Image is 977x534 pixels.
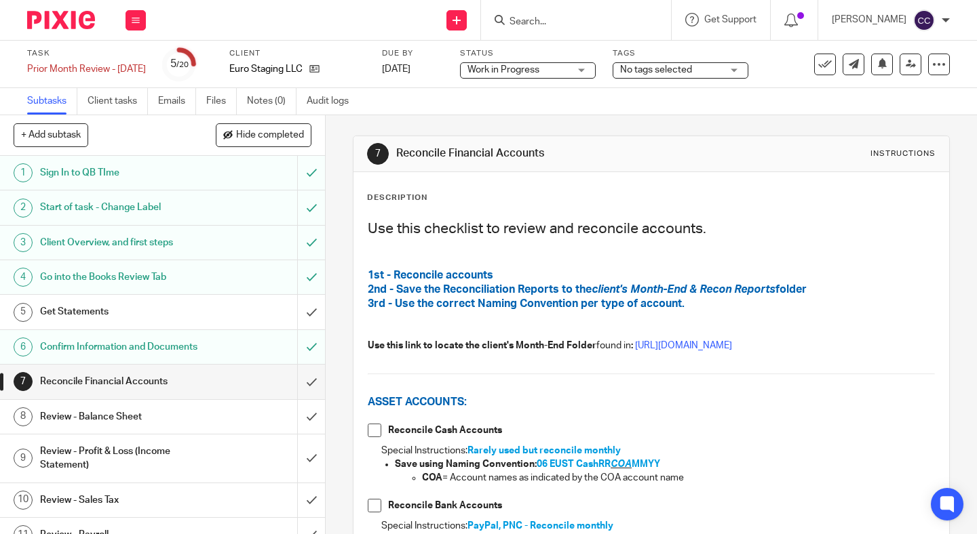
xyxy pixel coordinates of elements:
[635,341,732,350] a: [URL][DOMAIN_NAME]
[381,444,935,457] p: Special Instructions:
[206,88,237,115] a: Files
[467,446,621,455] span: Rarely used but reconcile monthly
[40,407,203,427] h1: Review - Balance Sheet
[870,148,936,159] div: Instructions
[14,163,33,182] div: 1
[170,56,189,72] div: 5
[14,407,33,426] div: 8
[368,341,596,350] strong: Use this link to locate the client's Month-End Folder
[14,233,33,252] div: 3
[14,123,88,146] button: + Add subtask
[27,88,77,115] a: Subtasks
[216,123,311,146] button: Hide completed
[40,267,203,287] h1: Go into the Books Review Tab
[382,48,443,59] label: Due by
[27,48,146,59] label: Task
[537,459,611,469] span: 06 EUST CashRR
[368,284,592,295] span: 2nd - Save the Reconciliation Reports to the
[236,130,304,141] span: Hide completed
[14,372,33,391] div: 7
[247,88,296,115] a: Notes (0)
[704,15,756,24] span: Get Support
[611,459,632,469] span: COA
[631,341,633,350] strong: :
[832,13,906,26] p: [PERSON_NAME]
[508,16,630,28] input: Search
[422,471,935,485] p: = Account names as indicated by the COA account name
[368,298,685,309] span: 3rd - Use the correct Naming Convention per type of account.
[592,284,775,295] span: client's Month-End & Recon Reports
[88,88,148,115] a: Client tasks
[388,426,502,435] strong: Reconcile Cash Accounts
[913,9,935,31] img: svg%3E
[613,48,748,59] label: Tags
[367,143,389,165] div: 7
[14,199,33,218] div: 2
[620,65,692,75] span: No tags selected
[40,232,203,253] h1: Client Overview, and first steps
[368,396,467,407] span: ASSET ACCOUNTS:
[40,337,203,357] h1: Confirm Information and Documents
[367,192,427,203] p: Description
[40,371,203,392] h1: Reconcile Financial Accounts
[775,284,807,295] span: folder
[396,146,681,161] h1: Reconcile Financial Accounts
[382,64,410,74] span: [DATE]
[40,197,203,218] h1: Start of task - Change Label
[368,339,935,352] p: found in
[14,491,33,510] div: 10
[40,302,203,322] h1: Get Statements
[40,441,203,476] h1: Review - Profit & Loss (Income Statement)
[229,62,303,76] p: Euro Staging LLC
[40,163,203,183] h1: Sign In to QB TIme
[14,303,33,322] div: 5
[368,270,493,281] span: 1st - Reconcile accounts
[307,88,359,115] a: Audit logs
[388,501,502,510] strong: Reconcile Bank Accounts
[229,48,365,59] label: Client
[422,473,442,482] strong: COA
[27,62,146,76] div: Prior Month Review - [DATE]
[467,65,539,75] span: Work in Progress
[14,449,33,468] div: 9
[27,62,146,76] div: Prior Month Review - July 2025
[368,218,935,241] h2: Use this checklist to review and reconcile accounts.
[40,490,203,510] h1: Review - Sales Tax
[158,88,196,115] a: Emails
[14,268,33,287] div: 4
[632,459,660,469] span: MMYY
[176,61,189,68] small: /20
[381,519,935,533] p: Special Instructions:
[467,521,613,531] span: PayPal, PNC - Reconcile monthly
[27,11,95,29] img: Pixie
[460,48,596,59] label: Status
[14,337,33,356] div: 6
[395,459,660,469] strong: Save using Naming Convention:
